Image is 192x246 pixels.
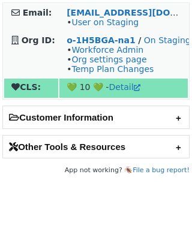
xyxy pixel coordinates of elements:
[11,82,41,92] strong: CLS:
[2,164,190,176] footer: App not working? 🪳
[22,35,55,45] strong: Org ID:
[71,17,139,27] a: User on Staging
[3,136,189,158] h2: Other Tools & Resources
[71,55,146,64] a: Org settings page
[109,82,140,92] a: Detail
[67,45,154,74] span: • • •
[71,64,154,74] a: Temp Plan Changes
[133,166,190,174] a: File a bug report!
[59,79,188,98] td: 💚 10 💚 -
[138,35,141,45] strong: /
[67,35,136,45] a: o-1H5BGA-na1
[71,45,143,55] a: Workforce Admin
[144,35,191,45] a: On Staging
[3,106,189,128] h2: Customer Information
[23,8,52,17] strong: Email:
[67,17,139,27] span: •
